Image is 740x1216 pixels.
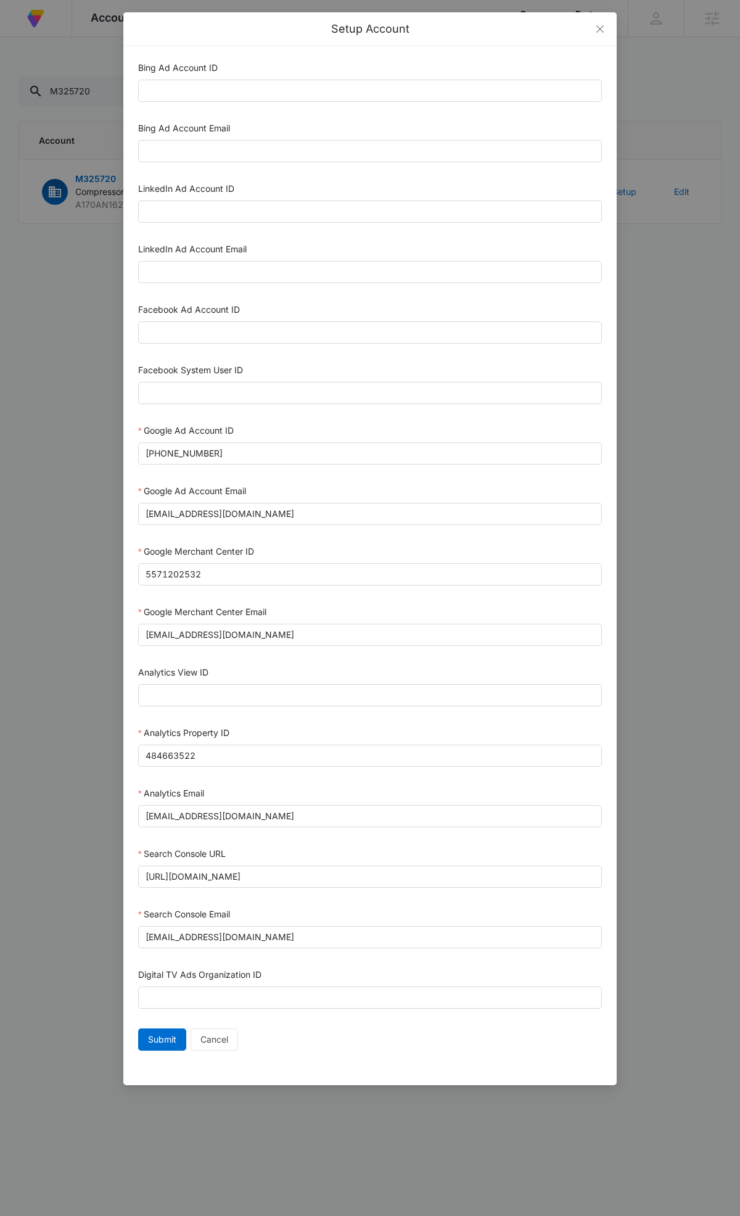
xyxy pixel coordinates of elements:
[138,365,243,375] label: Facebook System User ID
[138,969,261,980] label: Digital TV Ads Organization ID
[138,80,602,102] input: Bing Ad Account ID
[138,261,602,283] input: LinkedIn Ad Account Email
[595,24,605,34] span: close
[138,606,266,617] label: Google Merchant Center Email
[138,684,602,706] input: Analytics View ID
[138,201,602,223] input: LinkedIn Ad Account ID
[138,304,240,315] label: Facebook Ad Account ID
[138,805,602,827] input: Analytics Email
[138,62,218,73] label: Bing Ad Account ID
[200,1033,228,1046] span: Cancel
[138,727,229,738] label: Analytics Property ID
[138,909,230,919] label: Search Console Email
[138,848,226,859] label: Search Console URL
[138,745,602,767] input: Analytics Property ID
[138,486,246,496] label: Google Ad Account Email
[138,22,602,36] div: Setup Account
[138,624,602,646] input: Google Merchant Center Email
[138,788,204,798] label: Analytics Email
[138,321,602,344] input: Facebook Ad Account ID
[138,382,602,404] input: Facebook System User ID
[138,123,230,133] label: Bing Ad Account Email
[138,986,602,1009] input: Digital TV Ads Organization ID
[138,244,247,254] label: LinkedIn Ad Account Email
[191,1028,238,1051] button: Cancel
[138,442,602,465] input: Google Ad Account ID
[138,546,254,556] label: Google Merchant Center ID
[138,667,208,677] label: Analytics View ID
[138,140,602,162] input: Bing Ad Account Email
[138,866,602,888] input: Search Console URL
[138,425,234,436] label: Google Ad Account ID
[583,12,617,46] button: Close
[138,183,234,194] label: LinkedIn Ad Account ID
[138,503,602,525] input: Google Ad Account Email
[148,1033,176,1046] span: Submit
[138,926,602,948] input: Search Console Email
[138,1028,186,1051] button: Submit
[138,563,602,585] input: Google Merchant Center ID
